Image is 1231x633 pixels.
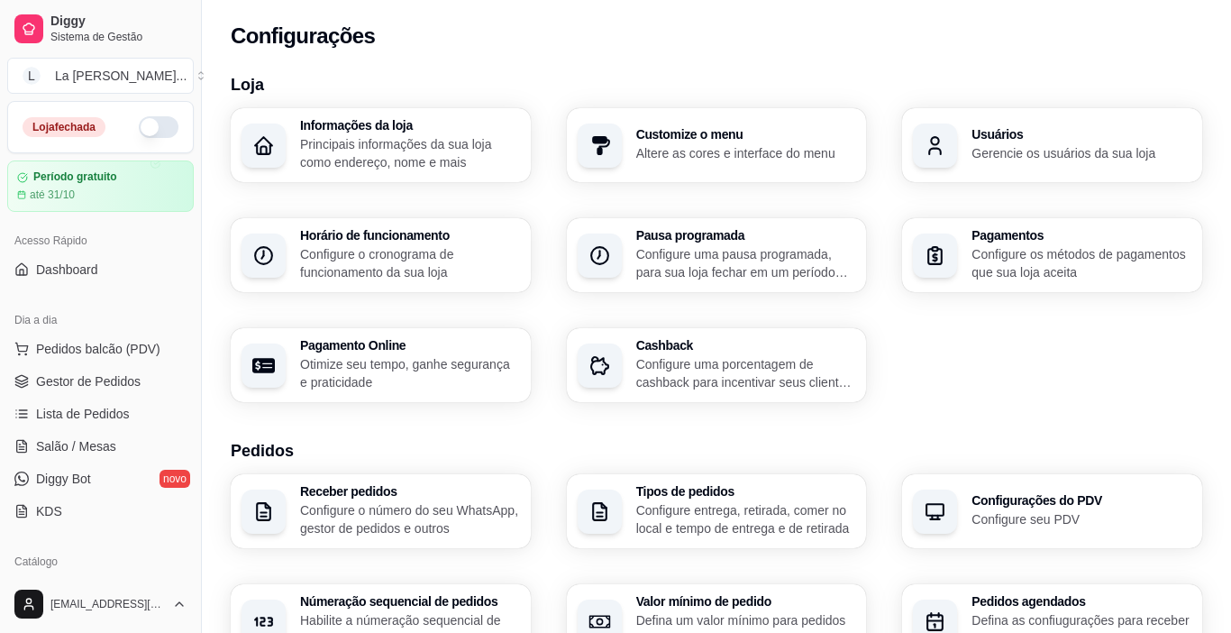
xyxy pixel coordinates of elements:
[7,306,194,335] div: Dia a dia
[567,328,867,402] button: CashbackConfigure uma porcentagem de cashback para incentivar seus clientes a comprarem em sua loja
[300,501,520,537] p: Configure o número do seu WhatsApp, gestor de pedidos e outros
[971,144,1191,162] p: Gerencie os usuários da sua loja
[300,229,520,242] h3: Horário de funcionamento
[7,547,194,576] div: Catálogo
[300,245,520,281] p: Configure o cronograma de funcionamento da sua loja
[7,161,194,212] a: Período gratuitoaté 31/10
[567,108,867,182] button: Customize o menuAltere as cores e interface do menu
[902,474,1202,548] button: Configurações do PDVConfigure seu PDV
[139,116,178,138] button: Alterar Status
[231,328,531,402] button: Pagamento OnlineOtimize seu tempo, ganhe segurança e praticidade
[636,229,856,242] h3: Pausa programada
[567,474,867,548] button: Tipos de pedidosConfigure entrega, retirada, comer no local e tempo de entrega e de retirada
[971,510,1191,528] p: Configure seu PDV
[636,128,856,141] h3: Customize o menu
[36,261,98,279] span: Dashboard
[50,14,187,30] span: Diggy
[36,372,141,390] span: Gestor de Pedidos
[36,502,62,520] span: KDS
[971,245,1191,281] p: Configure os métodos de pagamentos que sua loja aceita
[7,583,194,626] button: [EMAIL_ADDRESS][DOMAIN_NAME]
[231,72,1202,97] h3: Loja
[636,245,856,281] p: Configure uma pausa programada, para sua loja fechar em um período específico
[231,108,531,182] button: Informações da lojaPrincipais informações da sua loja como endereço, nome e mais
[7,255,194,284] a: Dashboard
[636,144,856,162] p: Altere as cores e interface do menu
[50,597,165,611] span: [EMAIL_ADDRESS][DOMAIN_NAME]
[636,485,856,498] h3: Tipos de pedidos
[7,497,194,526] a: KDS
[7,58,194,94] button: Select a team
[33,170,117,184] article: Período gratuito
[23,117,105,137] div: Loja fechada
[7,335,194,363] button: Pedidos balcão (PDV)
[36,470,91,488] span: Diggy Bot
[7,367,194,396] a: Gestor de Pedidos
[300,355,520,391] p: Otimize seu tempo, ganhe segurança e praticidade
[300,135,520,171] p: Principais informações da sua loja como endereço, nome e mais
[636,595,856,608] h3: Valor mínimo de pedido
[300,119,520,132] h3: Informações da loja
[7,432,194,461] a: Salão / Mesas
[23,67,41,85] span: L
[567,218,867,292] button: Pausa programadaConfigure uma pausa programada, para sua loja fechar em um período específico
[36,405,130,423] span: Lista de Pedidos
[636,355,856,391] p: Configure uma porcentagem de cashback para incentivar seus clientes a comprarem em sua loja
[231,218,531,292] button: Horário de funcionamentoConfigure o cronograma de funcionamento da sua loja
[30,188,75,202] article: até 31/10
[231,474,531,548] button: Receber pedidosConfigure o número do seu WhatsApp, gestor de pedidos e outros
[50,30,187,44] span: Sistema de Gestão
[231,438,1202,463] h3: Pedidos
[7,7,194,50] a: DiggySistema de Gestão
[902,108,1202,182] button: UsuáriosGerencie os usuários da sua loja
[36,437,116,455] span: Salão / Mesas
[971,229,1191,242] h3: Pagamentos
[300,339,520,352] h3: Pagamento Online
[7,464,194,493] a: Diggy Botnovo
[36,340,160,358] span: Pedidos balcão (PDV)
[971,494,1191,507] h3: Configurações do PDV
[7,399,194,428] a: Lista de Pedidos
[300,595,520,608] h3: Númeração sequencial de pedidos
[636,501,856,537] p: Configure entrega, retirada, comer no local e tempo de entrega e de retirada
[231,22,375,50] h2: Configurações
[971,128,1191,141] h3: Usuários
[7,226,194,255] div: Acesso Rápido
[55,67,187,85] div: La [PERSON_NAME] ...
[300,485,520,498] h3: Receber pedidos
[636,339,856,352] h3: Cashback
[902,218,1202,292] button: PagamentosConfigure os métodos de pagamentos que sua loja aceita
[971,595,1191,608] h3: Pedidos agendados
